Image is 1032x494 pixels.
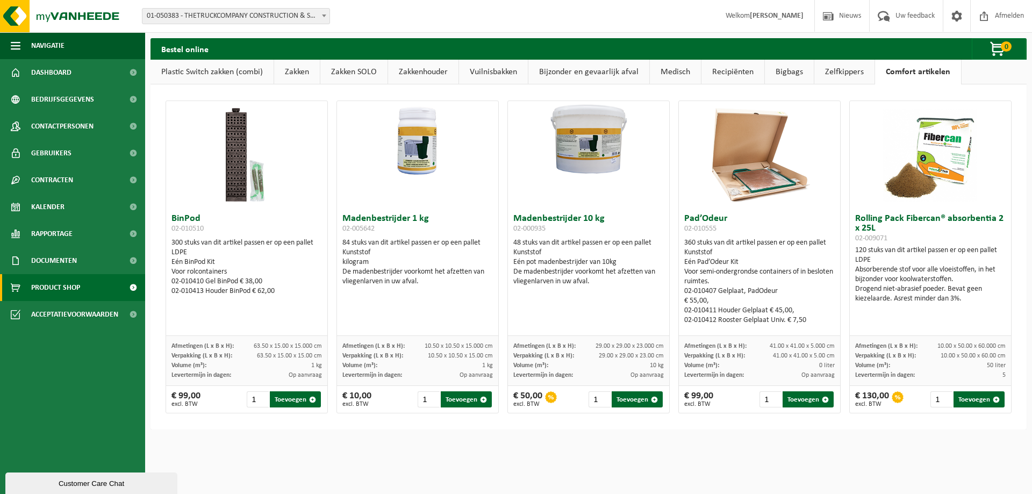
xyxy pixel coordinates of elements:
[701,60,764,84] a: Recipiënten
[759,391,782,407] input: 1
[388,60,458,84] a: Zakkenhouder
[684,391,713,407] div: € 99,00
[142,9,329,24] span: 01-050383 - THETRUCKCOMPANY CONSTRUCTION & SERVICE - GITS
[855,362,890,369] span: Volume (m³):
[814,60,875,84] a: Zelfkippers
[855,353,916,359] span: Verpakking (L x B x H):
[342,362,377,369] span: Volume (m³):
[684,267,835,325] div: Voor semi-ondergrondse containers of in besloten ruimtes. 02-010407 Gelplaat, PadOdeur € 55,00, 0...
[877,101,984,209] img: 02-009071
[171,248,322,257] div: LDPE
[954,391,1005,407] button: Toevoegen
[342,248,493,257] div: Kunststof
[684,238,835,325] div: 360 stuks van dit artikel passen er op een pallet
[171,225,204,233] span: 02-010510
[855,255,1006,265] div: LDPE
[972,38,1026,60] button: 0
[171,238,322,296] div: 300 stuks van dit artikel passen er op een pallet
[599,353,664,359] span: 29.00 x 29.00 x 23.00 cm
[855,401,889,407] span: excl. BTW
[528,60,649,84] a: Bijzonder en gevaarlijk afval
[459,60,528,84] a: Vuilnisbakken
[513,257,664,267] div: Eén pot madenbestrijder van 10kg
[513,372,573,378] span: Levertermijn in dagen:
[342,267,493,287] div: De madenbestrijder voorkomt het afzetten van vliegenlarven in uw afval.
[270,391,321,407] button: Toevoegen
[31,194,64,220] span: Kalender
[274,60,320,84] a: Zakken
[596,343,664,349] span: 29.00 x 29.00 x 23.000 cm
[684,257,835,267] div: Eén Pad’Odeur Kit
[987,362,1006,369] span: 50 liter
[337,101,498,182] img: 02-005642
[513,267,664,287] div: De madenbestrijder voorkomt het afzetten van vliegenlarven in uw afval.
[783,391,834,407] button: Toevoegen
[193,101,300,209] img: 02-010510
[612,391,663,407] button: Toevoegen
[684,372,744,378] span: Levertermijn in dagen:
[508,101,669,182] img: 02-000935
[171,214,322,235] h3: BinPod
[684,248,835,257] div: Kunststof
[750,12,804,20] strong: [PERSON_NAME]
[342,372,402,378] span: Levertermijn in dagen:
[630,372,664,378] span: Op aanvraag
[875,60,961,84] a: Comfort artikelen
[513,391,542,407] div: € 50,00
[801,372,835,378] span: Op aanvraag
[684,343,747,349] span: Afmetingen (L x B x H):
[5,470,180,494] iframe: chat widget
[31,167,73,194] span: Contracten
[31,274,80,301] span: Product Shop
[418,391,440,407] input: 1
[31,220,73,247] span: Rapportage
[171,267,322,296] div: Voor rolcontainers 02-010410 Gel BinPod € 38,00 02-010413 Houder BinPod € 62,00
[441,391,492,407] button: Toevoegen
[650,362,664,369] span: 10 kg
[684,362,719,369] span: Volume (m³):
[513,401,542,407] span: excl. BTW
[941,353,1006,359] span: 10.00 x 50.00 x 60.00 cm
[765,60,814,84] a: Bigbags
[513,362,548,369] span: Volume (m³):
[171,391,200,407] div: € 99,00
[342,391,371,407] div: € 10,00
[31,140,71,167] span: Gebruikers
[31,86,94,113] span: Bedrijfsgegevens
[150,60,274,84] a: Plastic Switch zakken (combi)
[171,401,200,407] span: excl. BTW
[342,401,371,407] span: excl. BTW
[342,353,403,359] span: Verpakking (L x B x H):
[171,372,231,378] span: Levertermijn in dagen:
[171,257,322,267] div: Eén BinPod Kit
[513,225,546,233] span: 02-000935
[482,362,493,369] span: 1 kg
[311,362,322,369] span: 1 kg
[460,372,493,378] span: Op aanvraag
[342,257,493,267] div: kilogram
[31,59,71,86] span: Dashboard
[171,353,232,359] span: Verpakking (L x B x H):
[31,301,118,328] span: Acceptatievoorwaarden
[342,214,493,235] h3: Madenbestrijder 1 kg
[770,343,835,349] span: 41.00 x 41.00 x 5.000 cm
[930,391,952,407] input: 1
[247,391,269,407] input: 1
[513,214,664,235] h3: Madenbestrijder 10 kg
[428,353,493,359] span: 10.50 x 10.50 x 15.00 cm
[855,372,915,378] span: Levertermijn in dagen:
[855,391,889,407] div: € 130,00
[650,60,701,84] a: Medisch
[773,353,835,359] span: 41.00 x 41.00 x 5.00 cm
[684,353,745,359] span: Verpakking (L x B x H):
[684,225,716,233] span: 02-010555
[855,265,1006,284] div: Absorberende stof voor alle vloeistoffen, in het bijzonder voor koolwaterstoffen.
[150,38,219,59] h2: Bestel online
[257,353,322,359] span: 63.50 x 15.00 x 15.00 cm
[706,101,813,209] img: 02-010555
[320,60,388,84] a: Zakken SOLO
[171,343,234,349] span: Afmetingen (L x B x H):
[342,225,375,233] span: 02-005642
[855,343,918,349] span: Afmetingen (L x B x H):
